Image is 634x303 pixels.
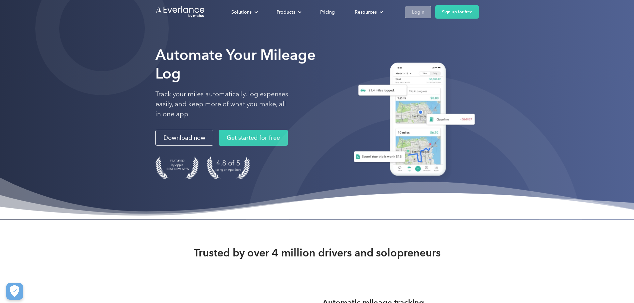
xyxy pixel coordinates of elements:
[155,130,213,146] a: Download now
[405,6,431,18] a: Login
[346,58,479,184] img: Everlance, mileage tracker app, expense tracking app
[277,8,295,16] div: Products
[355,8,377,16] div: Resources
[155,6,205,18] a: Go to homepage
[225,6,263,18] div: Solutions
[314,6,341,18] a: Pricing
[435,5,479,19] a: Sign up for free
[155,89,289,119] p: Track your miles automatically, log expenses easily, and keep more of what you make, all in one app
[320,8,335,16] div: Pricing
[270,6,307,18] div: Products
[348,6,388,18] div: Resources
[194,246,441,259] strong: Trusted by over 4 million drivers and solopreneurs
[6,283,23,300] button: Cookies Settings
[231,8,252,16] div: Solutions
[155,46,316,82] strong: Automate Your Mileage Log
[412,8,424,16] div: Login
[155,156,199,179] img: Badge for Featured by Apple Best New Apps
[207,156,250,179] img: 4.9 out of 5 stars on the app store
[219,130,288,146] a: Get started for free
